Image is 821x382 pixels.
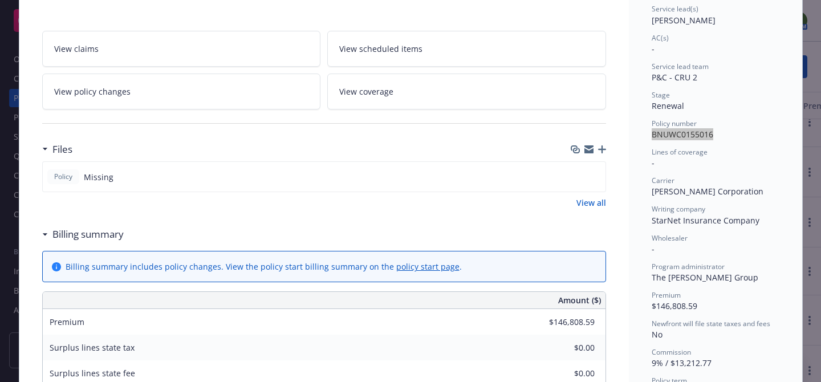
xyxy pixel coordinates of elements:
span: [PERSON_NAME] Corporation [652,186,763,197]
span: Stage [652,90,670,100]
span: The [PERSON_NAME] Group [652,272,758,283]
span: StarNet Insurance Company [652,215,759,226]
div: Billing summary includes policy changes. View the policy start billing summary on the . [66,261,462,273]
span: Service lead(s) [652,4,698,14]
span: Renewal [652,100,684,111]
span: Policy number [652,119,697,128]
span: Wholesaler [652,233,688,243]
span: Policy [52,172,75,182]
span: AC(s) [652,33,669,43]
span: BNUWC0155016 [652,129,713,140]
div: Billing summary [42,227,124,242]
a: View all [576,197,606,209]
div: Files [42,142,72,157]
input: 0.00 [527,314,601,331]
span: Program administrator [652,262,725,271]
h3: Files [52,142,72,157]
a: View coverage [327,74,606,109]
a: View claims [42,31,321,67]
a: View scheduled items [327,31,606,67]
span: Service lead team [652,62,709,71]
span: View scheduled items [339,43,422,55]
span: Writing company [652,204,705,214]
span: Lines of coverage [652,147,708,157]
span: View claims [54,43,99,55]
span: - [652,243,655,254]
h3: Billing summary [52,227,124,242]
span: Premium [652,290,681,300]
span: Amount ($) [558,294,601,306]
span: View policy changes [54,86,131,97]
span: No [652,329,663,340]
input: 0.00 [527,365,601,382]
span: Commission [652,347,691,357]
span: [PERSON_NAME] [652,15,716,26]
span: View coverage [339,86,393,97]
span: Carrier [652,176,674,185]
span: P&C - CRU 2 [652,72,697,83]
a: View policy changes [42,74,321,109]
span: Surplus lines state tax [50,342,135,353]
span: Newfront will file state taxes and fees [652,319,770,328]
span: - [652,43,655,54]
span: Surplus lines state fee [50,368,135,379]
span: 9% / $13,212.77 [652,357,712,368]
div: - [652,157,779,169]
input: 0.00 [527,339,601,356]
span: Missing [84,171,113,183]
span: Premium [50,316,84,327]
a: policy start page [396,261,460,272]
span: $146,808.59 [652,300,697,311]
